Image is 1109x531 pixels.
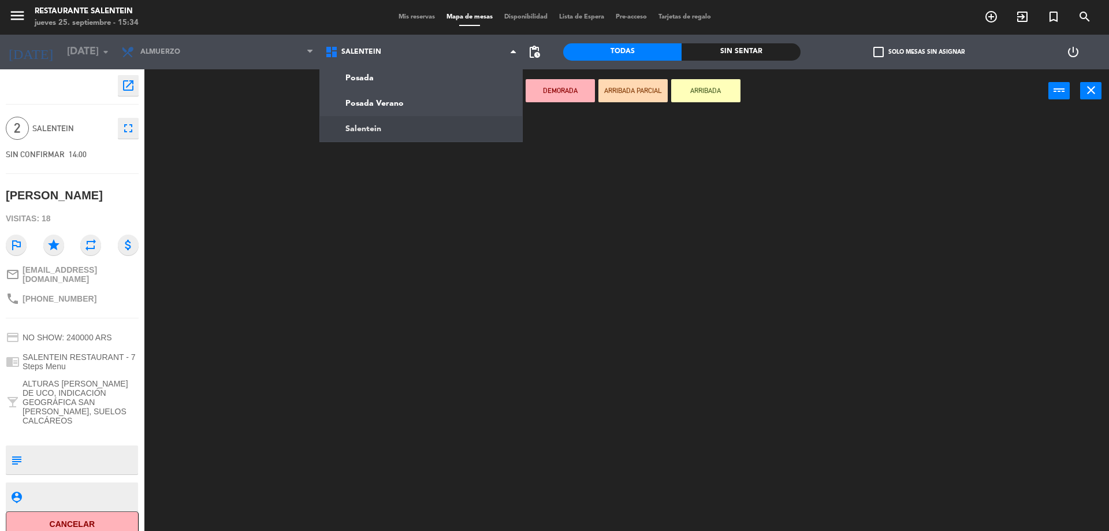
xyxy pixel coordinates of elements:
[1084,83,1098,97] i: close
[99,45,113,59] i: arrow_drop_down
[563,43,682,61] div: Todas
[6,355,20,369] i: chrome_reader_mode
[10,454,23,466] i: subject
[6,395,20,409] i: local_bar
[80,235,101,255] i: repeat
[121,79,135,92] i: open_in_new
[23,265,139,284] span: [EMAIL_ADDRESS][DOMAIN_NAME]
[1078,10,1092,24] i: search
[6,235,27,255] i: outlined_flag
[6,209,139,229] div: Visitas: 18
[1052,83,1066,97] i: power_input
[682,43,800,61] div: Sin sentar
[6,265,139,284] a: mail_outline[EMAIL_ADDRESS][DOMAIN_NAME]
[6,117,29,140] span: 2
[1047,10,1060,24] i: turned_in_not
[527,45,541,59] span: pending_actions
[441,14,498,20] span: Mapa de mesas
[9,7,26,28] button: menu
[984,10,998,24] i: add_circle_outline
[6,268,20,281] i: mail_outline
[653,14,717,20] span: Tarjetas de regalo
[320,65,523,91] a: Posada
[498,14,553,20] span: Disponibilidad
[35,17,139,29] div: jueves 25. septiembre - 15:34
[140,48,180,56] span: Almuerzo
[23,379,139,425] span: ALTURAS [PERSON_NAME] DE UCO, INDICACIÓN GEOGRÁFICA SAN [PERSON_NAME], SUELOS CALCÁREOS
[1015,10,1029,24] i: exit_to_app
[320,91,523,116] a: Posada Verano
[69,150,87,159] span: 14:00
[1066,45,1080,59] i: power_settings_new
[10,491,23,503] i: person_pin
[6,292,20,306] i: phone
[23,352,139,371] span: SALENTEIN RESTAURANT - 7 Steps Menu
[43,235,64,255] i: star
[32,122,112,135] span: Salentein
[393,14,441,20] span: Mis reservas
[118,118,139,139] button: fullscreen
[873,47,884,57] span: check_box_outline_blank
[526,79,595,102] button: DEMORADA
[23,333,112,342] span: NO SHOW: 240000 ARS
[6,150,65,159] span: SIN CONFIRMAR
[320,116,523,142] a: Salentein
[671,79,740,102] button: ARRIBADA
[1048,82,1070,99] button: power_input
[553,14,610,20] span: Lista de Espera
[610,14,653,20] span: Pre-acceso
[121,121,135,135] i: fullscreen
[6,186,103,205] div: [PERSON_NAME]
[118,75,139,96] button: open_in_new
[341,48,381,56] span: Salentein
[1080,82,1101,99] button: close
[9,7,26,24] i: menu
[6,331,20,344] i: credit_card
[598,79,668,102] button: ARRIBADA PARCIAL
[35,6,139,17] div: Restaurante Salentein
[118,235,139,255] i: attach_money
[23,294,96,303] span: [PHONE_NUMBER]
[873,47,965,57] label: Solo mesas sin asignar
